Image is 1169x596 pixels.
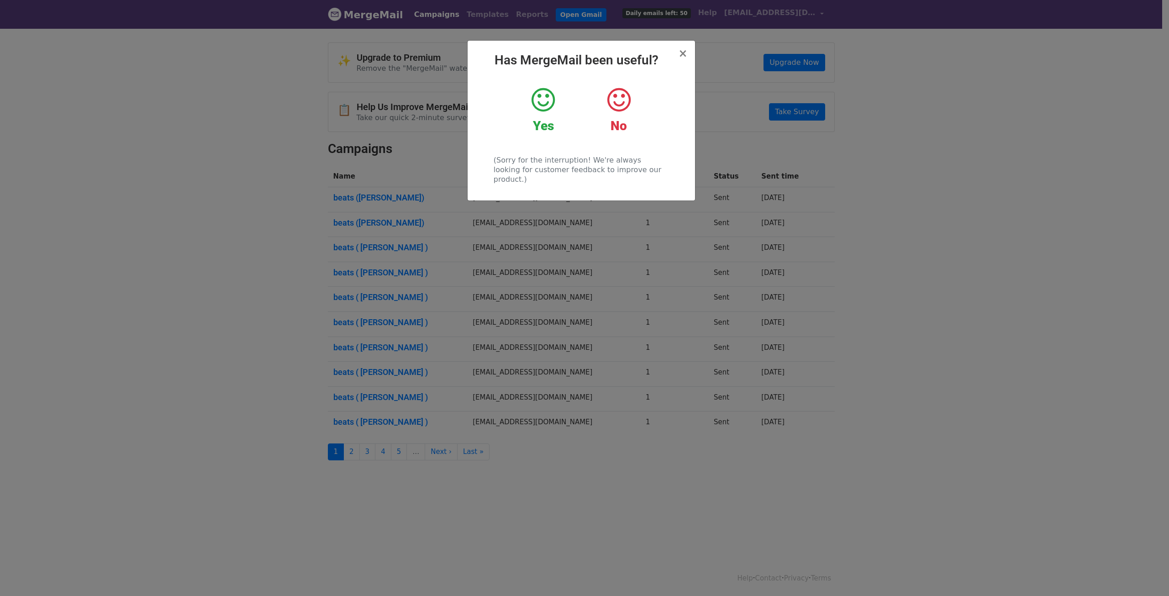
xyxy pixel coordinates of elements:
a: No [588,86,649,134]
span: × [678,47,687,60]
h2: Has MergeMail been useful? [475,53,688,68]
strong: Yes [533,118,554,133]
iframe: Chat Widget [1123,552,1169,596]
button: Close [678,48,687,59]
strong: No [611,118,627,133]
a: Yes [512,86,574,134]
p: (Sorry for the interruption! We're always looking for customer feedback to improve our product.) [494,155,669,184]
